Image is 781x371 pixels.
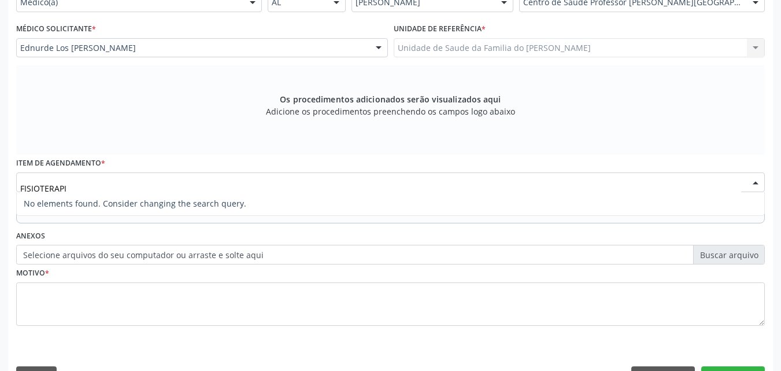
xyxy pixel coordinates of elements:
label: Unidade de referência [394,20,486,38]
label: Anexos [16,227,45,245]
span: Os procedimentos adicionados serão visualizados aqui [280,93,501,105]
span: Ednurde Los [PERSON_NAME] [20,42,364,54]
label: Item de agendamento [16,155,105,172]
span: Adicione os procedimentos preenchendo os campos logo abaixo [266,105,515,117]
label: Motivo [16,265,49,282]
input: Buscar por procedimento [20,177,741,200]
label: Médico Solicitante [16,20,96,38]
span: No elements found. Consider changing the search query. [17,192,764,215]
